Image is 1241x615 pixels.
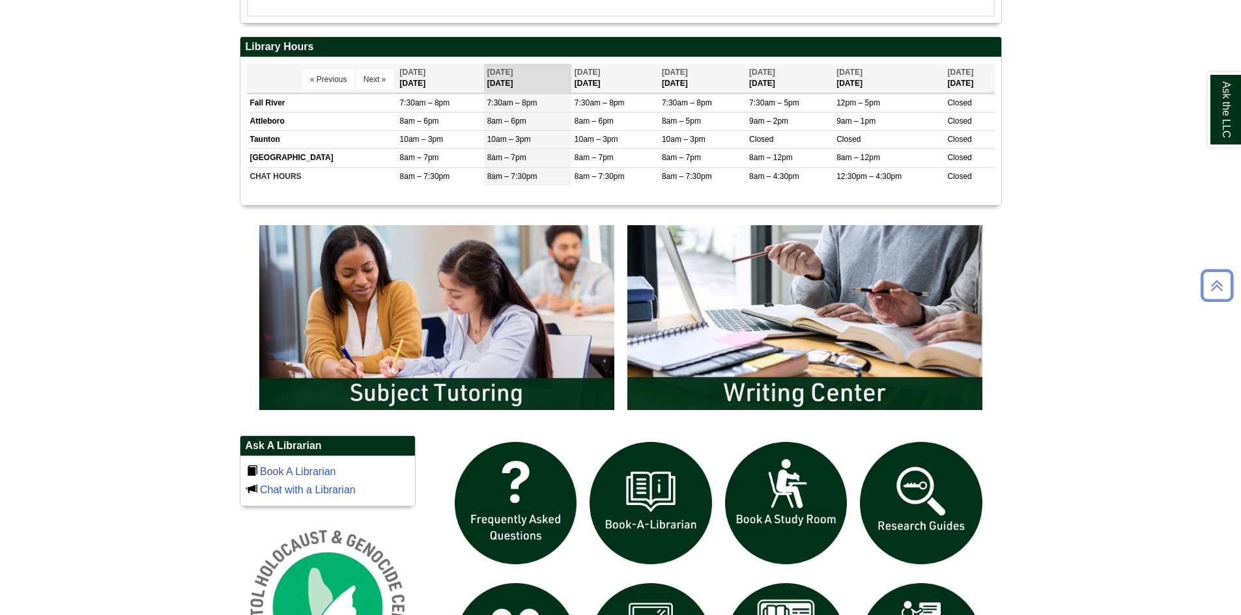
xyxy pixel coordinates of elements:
span: 9am – 1pm [836,116,876,126]
th: [DATE] [484,64,571,93]
span: 10am – 3pm [575,135,618,144]
button: Next » [356,70,393,89]
span: 7:30am – 8pm [662,98,712,107]
span: 7:30am – 8pm [575,98,625,107]
img: Writing Center Information [621,219,989,417]
span: 8am – 12pm [836,153,880,162]
td: Attleboro [247,113,397,131]
span: 8am – 7:30pm [487,172,537,181]
th: [DATE] [944,64,994,93]
span: 8am – 7:30pm [400,172,450,181]
span: Closed [749,135,773,144]
span: Closed [947,153,971,162]
div: slideshow [253,219,989,422]
span: 8am – 7pm [487,153,526,162]
img: Subject Tutoring Information [253,219,621,417]
span: Closed [947,98,971,107]
h2: Ask A Librarian [240,436,415,456]
th: [DATE] [397,64,484,93]
a: Chat with a Librarian [260,484,356,495]
span: 7:30am – 5pm [749,98,799,107]
span: 8am – 12pm [749,153,793,162]
span: 8am – 6pm [487,116,526,126]
span: 10am – 3pm [487,135,531,144]
img: Book a Librarian icon links to book a librarian web page [583,435,719,571]
th: [DATE] [571,64,659,93]
span: [DATE] [836,68,863,77]
span: [DATE] [487,68,513,77]
span: 8am – 7pm [400,153,439,162]
span: 8am – 4:30pm [749,172,799,181]
span: Closed [947,116,971,126]
img: frequently asked questions [448,435,584,571]
th: [DATE] [659,64,746,93]
th: [DATE] [746,64,833,93]
span: Closed [947,135,971,144]
span: 10am – 3pm [662,135,706,144]
span: [DATE] [662,68,688,77]
span: 8am – 7pm [575,153,614,162]
h2: Library Hours [240,37,1001,57]
span: Closed [947,172,971,181]
span: [DATE] [749,68,775,77]
span: [DATE] [947,68,973,77]
td: CHAT HOURS [247,167,397,185]
span: 12pm – 5pm [836,98,880,107]
span: [DATE] [575,68,601,77]
span: 12:30pm – 4:30pm [836,172,902,181]
td: Fall River [247,94,397,112]
a: Back to Top [1196,277,1238,294]
td: Taunton [247,131,397,149]
img: Research Guides icon links to research guides web page [853,435,989,571]
td: [GEOGRAPHIC_DATA] [247,149,397,167]
span: 8am – 6pm [575,116,614,126]
span: 7:30am – 8pm [487,98,537,107]
span: 8am – 7pm [662,153,701,162]
span: Closed [836,135,861,144]
span: 8am – 7:30pm [575,172,625,181]
span: 10am – 3pm [400,135,444,144]
span: 9am – 2pm [749,116,788,126]
span: [DATE] [400,68,426,77]
span: 7:30am – 8pm [400,98,450,107]
span: 8am – 7:30pm [662,172,712,181]
th: [DATE] [833,64,944,93]
span: 8am – 6pm [400,116,439,126]
a: Book A Librarian [260,466,336,477]
span: 8am – 5pm [662,116,701,126]
button: « Previous [303,70,354,89]
img: book a study room icon links to book a study room web page [719,435,854,571]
